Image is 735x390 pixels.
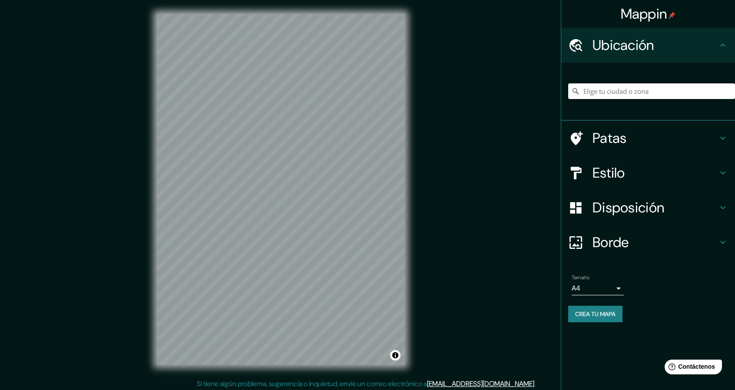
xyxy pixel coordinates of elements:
button: Activar o desactivar atribución [390,350,401,360]
div: Disposición [561,190,735,225]
font: Borde [593,233,629,251]
div: Ubicación [561,28,735,63]
font: Mappin [621,5,667,23]
button: Crea tu mapa [568,306,622,322]
font: . [534,379,536,388]
div: Estilo [561,155,735,190]
input: Elige tu ciudad o zona [568,83,735,99]
font: Disposición [593,198,664,217]
font: Patas [593,129,627,147]
font: Tamaño [572,274,589,281]
div: Borde [561,225,735,260]
font: Si tiene algún problema, sugerencia o inquietud, envíe un correo electrónico a [197,379,427,388]
font: A4 [572,284,580,293]
a: [EMAIL_ADDRESS][DOMAIN_NAME] [427,379,534,388]
font: Ubicación [593,36,654,54]
font: Estilo [593,164,625,182]
div: Patas [561,121,735,155]
font: . [536,379,537,388]
iframe: Lanzador de widgets de ayuda [658,356,725,380]
canvas: Mapa [157,14,405,365]
div: A4 [572,281,624,295]
font: . [537,379,539,388]
img: pin-icon.png [669,12,675,19]
font: Crea tu mapa [575,310,616,318]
